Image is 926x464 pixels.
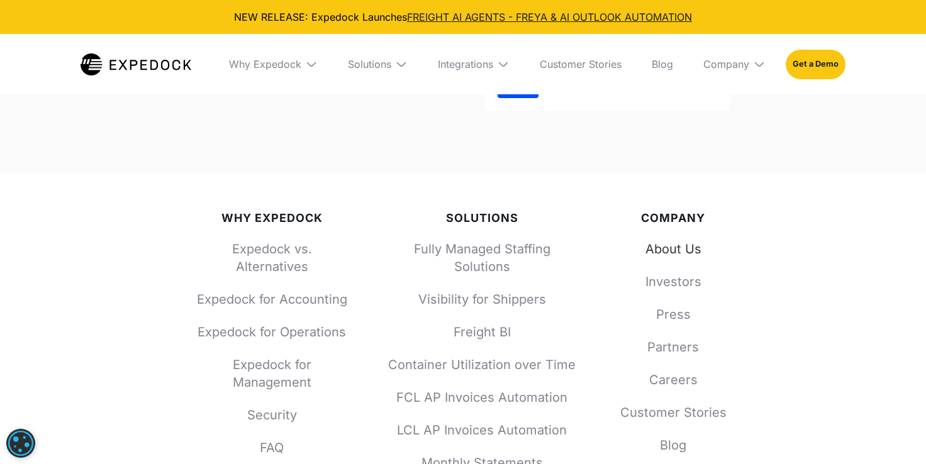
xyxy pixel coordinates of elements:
[388,323,576,341] a: Freight BI
[642,34,683,94] a: Blog
[196,290,347,308] a: Expedock for Accounting
[438,58,493,70] div: Integrations
[388,389,576,406] a: FCL AP Invoices Automation
[196,323,347,341] a: Expedock for Operations
[196,406,347,424] a: Security
[338,34,418,94] div: Solutions
[196,356,347,391] a: Expedock for Management
[348,58,391,70] div: Solutions
[388,240,576,275] a: Fully Managed Staffing Solutions
[10,10,916,24] div: NEW RELEASE: Expedock Launches
[616,436,730,454] a: Blog
[703,58,749,70] div: Company
[863,404,926,464] iframe: Chat Widget
[616,273,730,290] a: Investors
[196,211,347,225] div: Why Expedock
[616,371,730,389] a: Careers
[428,34,520,94] div: Integrations
[616,338,730,356] a: Partners
[388,290,576,308] a: Visibility for Shippers
[693,34,776,94] div: Company
[229,58,301,70] div: Why Expedock
[219,34,328,94] div: Why Expedock
[196,240,347,275] a: Expedock vs. Alternatives
[786,50,845,79] a: Get a Demo
[388,421,576,439] a: LCL AP Invoices Automation
[388,356,576,373] a: Container Utilization over Time
[616,404,730,421] a: Customer Stories
[407,11,692,23] a: FREIGHT AI AGENTS - FREYA & AI OUTLOOK AUTOMATION
[616,240,730,258] a: About Us
[196,439,347,456] a: FAQ
[616,306,730,323] a: Press
[388,211,576,225] div: Solutions
[530,34,632,94] a: Customer Stories
[616,211,730,225] div: Company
